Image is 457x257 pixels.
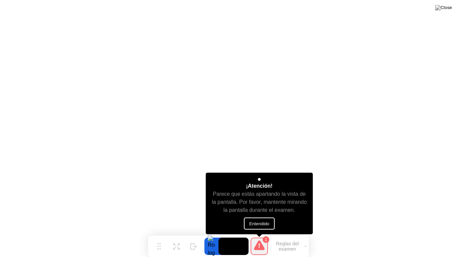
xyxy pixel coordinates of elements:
[244,218,275,230] button: Entendido
[212,190,307,214] div: Parece que estás apartando la vista de la pantalla. Por favor, mantente mirando la pantalla duran...
[263,236,269,243] div: 1
[270,241,309,252] button: Reglas del examen
[435,5,452,10] img: Close
[246,182,272,190] div: ¡Atención!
